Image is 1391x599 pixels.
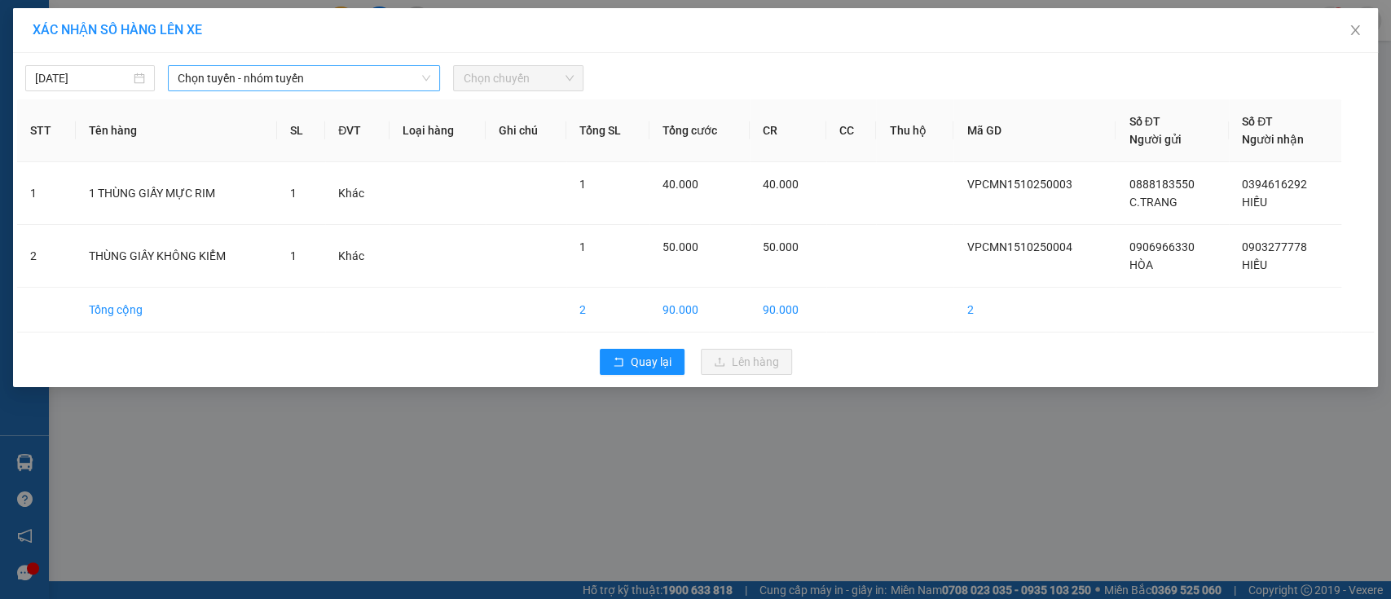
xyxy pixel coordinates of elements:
[966,240,1072,253] span: VPCMN1510250004
[763,240,799,253] span: 50.000
[763,178,799,191] span: 40.000
[17,99,76,162] th: STT
[876,99,953,162] th: Thu hộ
[76,99,277,162] th: Tên hàng
[421,73,431,83] span: down
[649,99,749,162] th: Tổng cước
[325,162,390,225] td: Khác
[178,66,430,90] span: Chọn tuyến - nhóm tuyến
[1242,258,1267,271] span: HIẾU
[17,162,76,225] td: 1
[662,240,698,253] span: 50.000
[1129,196,1177,209] span: C.TRANG
[701,349,792,375] button: uploadLên hàng
[76,162,277,225] td: 1 THÙNG GIẤY MỰC RIM
[1349,24,1362,37] span: close
[290,187,297,200] span: 1
[750,288,826,333] td: 90.000
[1242,240,1307,253] span: 0903277778
[486,99,566,162] th: Ghi chú
[390,99,485,162] th: Loại hàng
[1242,178,1307,191] span: 0394616292
[579,178,586,191] span: 1
[750,99,826,162] th: CR
[33,22,202,37] span: XÁC NHẬN SỐ HÀNG LÊN XE
[17,225,76,288] td: 2
[566,288,650,333] td: 2
[566,99,650,162] th: Tổng SL
[290,249,297,262] span: 1
[662,178,698,191] span: 40.000
[1129,240,1194,253] span: 0906966330
[463,66,573,90] span: Chọn chuyến
[953,288,1116,333] td: 2
[76,225,277,288] td: THÙNG GIẤY KHÔNG KIỂM
[649,288,749,333] td: 90.000
[1129,115,1160,128] span: Số ĐT
[277,99,325,162] th: SL
[35,69,130,87] input: 15/10/2025
[1242,196,1267,209] span: HIẾU
[76,288,277,333] td: Tổng cộng
[631,353,671,371] span: Quay lại
[1242,133,1304,146] span: Người nhận
[1242,115,1273,128] span: Số ĐT
[613,356,624,369] span: rollback
[1129,258,1152,271] span: HÒA
[579,240,586,253] span: 1
[826,99,877,162] th: CC
[325,99,390,162] th: ĐVT
[1129,133,1181,146] span: Người gửi
[953,99,1116,162] th: Mã GD
[600,349,684,375] button: rollbackQuay lại
[1129,178,1194,191] span: 0888183550
[1332,8,1378,54] button: Close
[966,178,1072,191] span: VPCMN1510250003
[325,225,390,288] td: Khác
